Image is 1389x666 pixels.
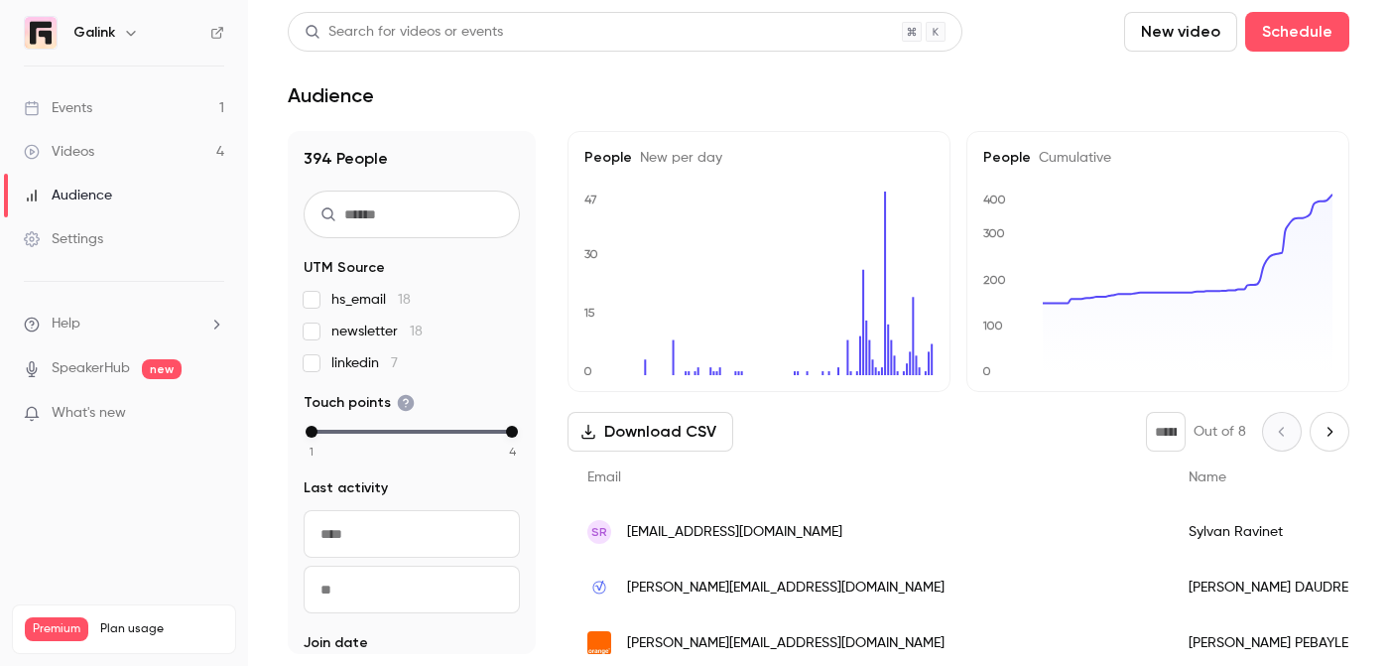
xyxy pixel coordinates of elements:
p: Out of 8 [1194,422,1246,442]
span: Plan usage [100,621,223,637]
text: 30 [584,247,598,261]
span: [PERSON_NAME][EMAIL_ADDRESS][DOMAIN_NAME] [627,633,945,654]
div: Events [24,98,92,118]
span: Last activity [304,478,388,498]
h5: People [584,148,934,168]
span: [EMAIL_ADDRESS][DOMAIN_NAME] [627,522,842,543]
span: Join date [304,633,368,653]
img: scovery.com [587,576,611,599]
div: min [306,426,317,438]
text: 0 [982,364,991,378]
span: 4 [509,443,516,461]
div: Videos [24,142,94,162]
span: Cumulative [1031,151,1111,165]
span: hs_email [331,290,411,310]
span: 1 [310,443,314,461]
span: 18 [410,325,423,338]
h1: Audience [288,83,374,107]
span: Email [587,470,621,484]
button: Download CSV [568,412,733,452]
button: Next page [1310,412,1349,452]
text: 100 [982,319,1003,333]
span: What's new [52,403,126,424]
text: 47 [584,193,597,206]
span: SR [591,523,607,541]
a: SpeakerHub [52,358,130,379]
span: Name [1189,470,1226,484]
div: Search for videos or events [305,22,503,43]
text: 0 [583,364,592,378]
text: 300 [983,226,1005,240]
button: New video [1124,12,1237,52]
h1: 394 People [304,147,520,171]
span: newsletter [331,322,423,341]
div: Settings [24,229,103,249]
text: 400 [983,193,1006,206]
span: Touch points [304,393,415,413]
div: max [506,426,518,438]
h6: Galink [73,23,115,43]
span: [PERSON_NAME][EMAIL_ADDRESS][DOMAIN_NAME] [627,578,945,599]
li: help-dropdown-opener [24,314,224,334]
div: Audience [24,186,112,205]
span: New per day [632,151,722,165]
text: 15 [583,306,595,320]
span: 18 [398,293,411,307]
text: 200 [983,273,1006,287]
button: Schedule [1245,12,1349,52]
span: 7 [391,356,398,370]
img: wanadoo.fr [587,631,611,655]
span: UTM Source [304,258,385,278]
h5: People [983,148,1332,168]
span: Help [52,314,80,334]
span: Premium [25,617,88,641]
span: new [142,359,182,379]
span: linkedin [331,353,398,373]
img: Galink [25,17,57,49]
